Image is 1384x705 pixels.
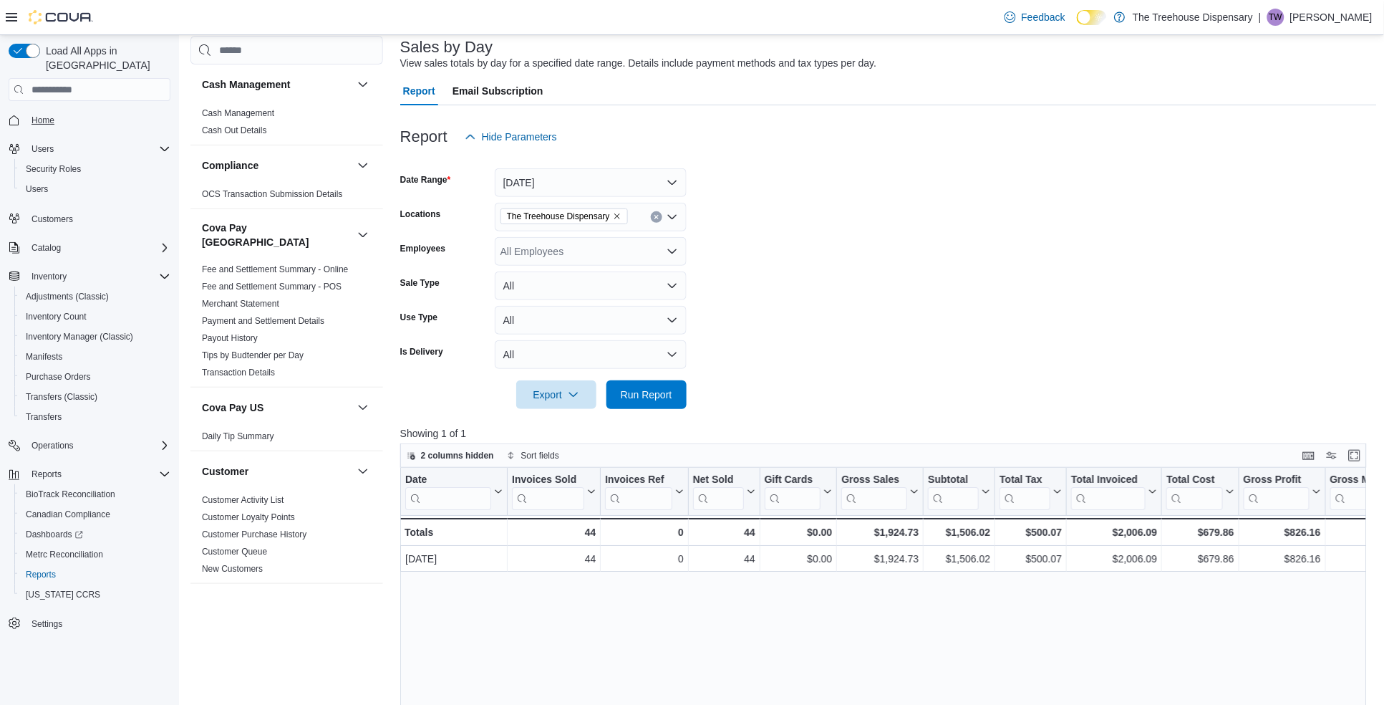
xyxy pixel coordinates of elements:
[202,221,352,249] h3: Cova Pay [GEOGRAPHIC_DATA]
[26,466,170,483] span: Reports
[1166,524,1234,541] div: $679.86
[1244,474,1310,510] div: Gross Profit
[613,212,621,221] button: Remove The Treehouse Dispensary from selection in this group
[400,312,437,323] label: Use Type
[14,484,176,504] button: BioTrack Reconciliation
[1166,474,1222,487] div: Total Cost
[26,371,91,383] span: Purchase Orders
[202,431,274,442] span: Daily Tip Summary
[1071,524,1157,541] div: $2,006.09
[400,243,445,254] label: Employees
[516,380,596,409] button: Export
[1000,474,1050,487] div: Total Tax
[20,328,139,345] a: Inventory Manager (Classic)
[202,158,258,173] h3: Compliance
[1244,474,1321,510] button: Gross Profit
[26,112,60,129] a: Home
[20,408,67,426] a: Transfers
[1133,9,1253,26] p: The Treehouse Dispensary
[20,486,170,503] span: BioTrack Reconciliation
[190,261,383,387] div: Cova Pay [GEOGRAPHIC_DATA]
[512,524,596,541] div: 44
[26,351,62,363] span: Manifests
[453,77,543,105] span: Email Subscription
[495,272,687,300] button: All
[20,566,62,583] a: Reports
[1346,447,1363,464] button: Enter fullscreen
[605,550,683,567] div: 0
[693,550,755,567] div: 44
[26,268,72,285] button: Inventory
[26,311,87,322] span: Inventory Count
[14,307,176,327] button: Inventory Count
[1077,25,1078,26] span: Dark Mode
[202,188,343,200] span: OCS Transaction Submission Details
[14,159,176,179] button: Security Roles
[400,128,447,145] h3: Report
[521,450,559,461] span: Sort fields
[202,77,291,92] h3: Cash Management
[14,367,176,387] button: Purchase Orders
[764,474,821,487] div: Gift Cards
[14,504,176,524] button: Canadian Compliance
[202,494,284,506] span: Customer Activity List
[202,282,342,292] a: Fee and Settlement Summary - POS
[32,115,54,126] span: Home
[20,408,170,426] span: Transfers
[14,327,176,347] button: Inventory Manager (Classic)
[20,308,92,325] a: Inventory Count
[14,565,176,585] button: Reports
[32,214,73,225] span: Customers
[3,613,176,634] button: Settings
[14,585,176,605] button: [US_STATE] CCRS
[400,174,451,186] label: Date Range
[841,550,919,567] div: $1,924.73
[14,179,176,199] button: Users
[354,76,372,93] button: Cash Management
[1071,474,1157,510] button: Total Invoiced
[202,264,349,274] a: Fee and Settlement Summary - Online
[764,474,821,510] div: Gift Card Sales
[202,281,342,292] span: Fee and Settlement Summary - POS
[354,463,372,480] button: Customer
[405,474,491,510] div: Date
[605,474,672,510] div: Invoices Ref
[20,181,170,198] span: Users
[3,238,176,258] button: Catalog
[1244,550,1321,567] div: $826.16
[20,348,68,365] a: Manifests
[928,474,979,510] div: Subtotal
[202,529,307,539] a: Customer Purchase History
[3,267,176,287] button: Inventory
[20,566,170,583] span: Reports
[1077,10,1107,25] input: Dark Mode
[1071,550,1157,567] div: $2,006.09
[495,340,687,369] button: All
[354,399,372,416] button: Cova Pay US
[32,271,67,282] span: Inventory
[202,495,284,505] a: Customer Activity List
[1000,474,1062,510] button: Total Tax
[1323,447,1340,464] button: Display options
[202,108,274,118] a: Cash Management
[40,44,170,72] span: Load All Apps in [GEOGRAPHIC_DATA]
[202,299,279,309] a: Merchant Statement
[32,242,61,254] span: Catalog
[26,437,170,454] span: Operations
[667,211,678,223] button: Open list of options
[928,474,979,487] div: Subtotal
[20,506,116,523] a: Canadian Compliance
[202,350,304,360] a: Tips by Budtender per Day
[1166,474,1222,510] div: Total Cost
[26,239,67,256] button: Catalog
[500,208,628,224] span: The Treehouse Dispensary
[1071,474,1146,487] div: Total Invoiced
[20,160,170,178] span: Security Roles
[190,186,383,208] div: Compliance
[202,368,275,378] a: Transaction Details
[512,550,596,567] div: 44
[605,474,672,487] div: Invoices Ref
[20,546,170,563] span: Metrc Reconciliation
[202,333,258,343] a: Payout History
[20,181,54,198] a: Users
